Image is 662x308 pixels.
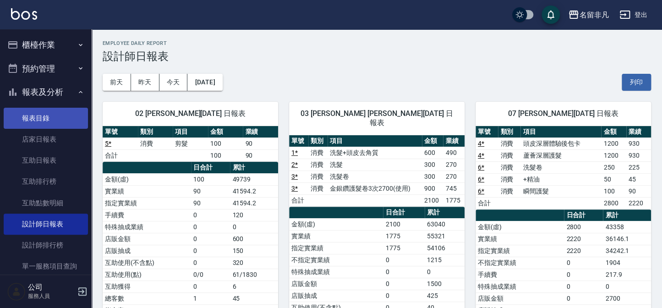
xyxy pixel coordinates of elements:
td: 2100 [422,194,443,206]
table: a dense table [103,126,278,162]
button: 登出 [616,6,651,23]
a: 互助點數明細 [4,192,88,214]
td: 互助獲得 [103,280,191,292]
td: 0 [191,257,230,269]
th: 日合計 [383,207,425,219]
td: 600 [230,233,278,245]
button: 名留非凡 [564,5,612,24]
td: 消費 [308,170,328,182]
td: 50 [601,173,626,185]
th: 金額 [422,135,443,147]
td: 蘆薈深層護髮 [520,149,601,161]
td: 250 [601,161,626,173]
td: 0 [564,292,603,304]
td: 金額(虛) [476,221,564,233]
td: 消費 [498,185,520,197]
th: 單號 [476,126,498,138]
td: 特殊抽成業績 [103,221,191,233]
td: 930 [626,149,651,161]
td: 消費 [498,161,520,173]
td: 55321 [425,230,465,242]
th: 累計 [603,209,651,221]
td: 金額(虛) [103,173,191,185]
button: 櫃檯作業 [4,33,88,57]
td: 店販抽成 [103,245,191,257]
a: 互助日報表 [4,150,88,171]
td: 90 [243,137,278,149]
td: 指定實業績 [476,245,564,257]
td: 頭皮深層體驗後包卡 [520,137,601,149]
td: 1775 [443,194,465,206]
td: 2220 [564,233,603,245]
td: 2700 [603,292,651,304]
td: +精油 [520,173,601,185]
th: 業績 [443,135,465,147]
td: 實業績 [476,233,564,245]
td: 0 [191,221,230,233]
td: 100 [601,185,626,197]
td: 1 [191,292,230,304]
td: 手續費 [476,269,564,280]
h3: 設計師日報表 [103,50,651,63]
td: 不指定實業績 [289,254,383,266]
th: 項目 [173,126,208,138]
td: 425 [425,290,465,302]
td: 0 [191,245,230,257]
td: 互助使用(不含點) [103,257,191,269]
h2: Employee Daily Report [103,40,651,46]
td: 金銀鑽護髮卷3次2700(使用) [328,182,422,194]
td: 43358 [603,221,651,233]
td: 0/0 [191,269,230,280]
td: 100 [208,149,243,161]
a: 設計師排行榜 [4,235,88,256]
td: 90 [191,197,230,209]
td: 63040 [425,218,465,230]
td: 100 [208,137,243,149]
td: 0 [191,233,230,245]
td: 300 [422,170,443,182]
td: 6 [230,280,278,292]
table: a dense table [476,126,651,209]
td: 消費 [138,137,173,149]
td: 瞬間護髮 [520,185,601,197]
td: 合計 [476,197,498,209]
td: 745 [443,182,465,194]
td: 270 [443,170,465,182]
button: 預約管理 [4,57,88,81]
td: 490 [443,147,465,159]
a: 單一服務項目查詢 [4,256,88,277]
a: 互助排行榜 [4,171,88,192]
td: 600 [422,147,443,159]
td: 2220 [564,245,603,257]
a: 店家日報表 [4,129,88,150]
td: 剪髮 [173,137,208,149]
td: 0 [383,266,425,278]
button: 列印 [622,74,651,91]
th: 累計 [230,162,278,174]
td: 互助使用(點) [103,269,191,280]
th: 類別 [138,126,173,138]
td: 320 [230,257,278,269]
td: 店販金額 [476,292,564,304]
td: 300 [422,159,443,170]
img: Logo [11,8,37,20]
button: save [542,5,560,24]
th: 金額 [601,126,626,138]
td: 手續費 [103,209,191,221]
button: 前天 [103,74,131,91]
td: 1775 [383,230,425,242]
th: 單號 [103,126,138,138]
th: 項目 [328,135,422,147]
button: 今天 [159,74,188,91]
td: 930 [626,137,651,149]
td: 消費 [308,182,328,194]
td: 0 [425,266,465,278]
td: 實業績 [103,185,191,197]
button: 昨天 [131,74,159,91]
td: 2800 [601,197,626,209]
td: 實業績 [289,230,383,242]
td: 1215 [425,254,465,266]
td: 0 [191,209,230,221]
td: 不指定實業績 [476,257,564,269]
td: 1904 [603,257,651,269]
